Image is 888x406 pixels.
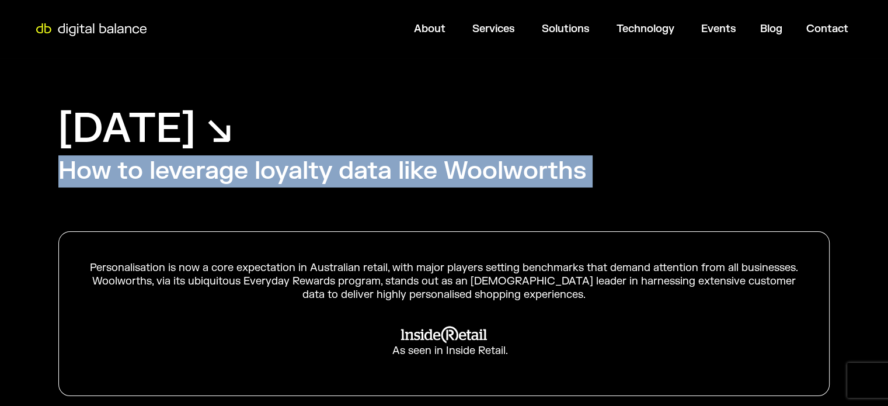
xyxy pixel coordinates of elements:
a: Blog [760,22,782,36]
h1: [DATE] ↘︎ [58,102,233,155]
nav: Menu [155,18,858,40]
a: As seen in Inside Retail. [88,317,800,366]
a: Services [472,22,515,36]
div: Menu Toggle [155,18,858,40]
div: Personalisation is now a core expectation in Australian retail, with major players setting benchm... [88,261,800,302]
img: Digital Balance logo [29,23,154,36]
a: Contact [806,22,848,36]
a: About [414,22,445,36]
h2: How to leverage loyalty data like Woolworths [58,155,586,188]
a: Solutions [542,22,590,36]
a: Events [701,22,736,36]
div: As seen in Inside Retail. [381,344,508,358]
a: Technology [617,22,674,36]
